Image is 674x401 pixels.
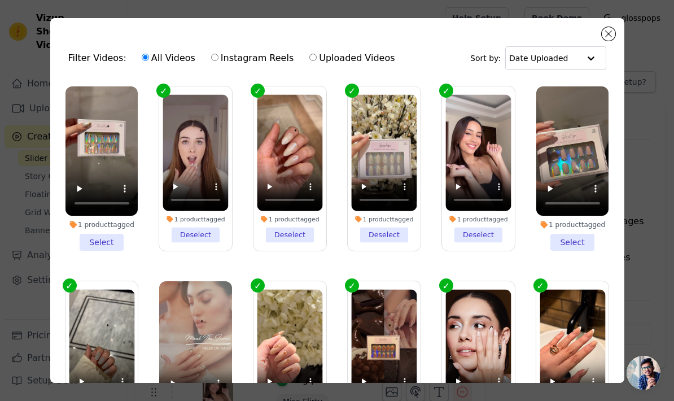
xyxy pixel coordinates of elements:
div: 1 product tagged [445,215,511,223]
label: Instagram Reels [211,51,294,66]
label: Uploaded Videos [309,51,395,66]
label: All Videos [141,51,196,66]
div: 1 product tagged [536,220,609,229]
div: Filter Videos: [68,45,401,71]
div: 1 product tagged [65,220,138,229]
div: Open chat [627,356,660,390]
button: Close modal [602,27,615,41]
div: Sort by: [470,46,606,70]
div: 1 product tagged [351,215,417,223]
div: 1 product tagged [257,215,323,223]
div: 1 product tagged [163,215,229,223]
